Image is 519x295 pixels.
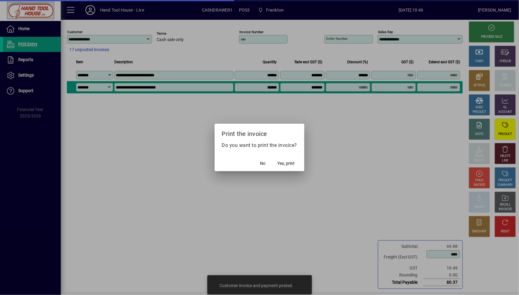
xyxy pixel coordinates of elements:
p: Do you want to print the invoice? [222,142,297,149]
button: Yes, print [275,158,297,169]
span: No [260,160,265,167]
h2: Print the invoice [215,124,305,141]
span: Yes, print [277,160,295,167]
button: No [253,158,272,169]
